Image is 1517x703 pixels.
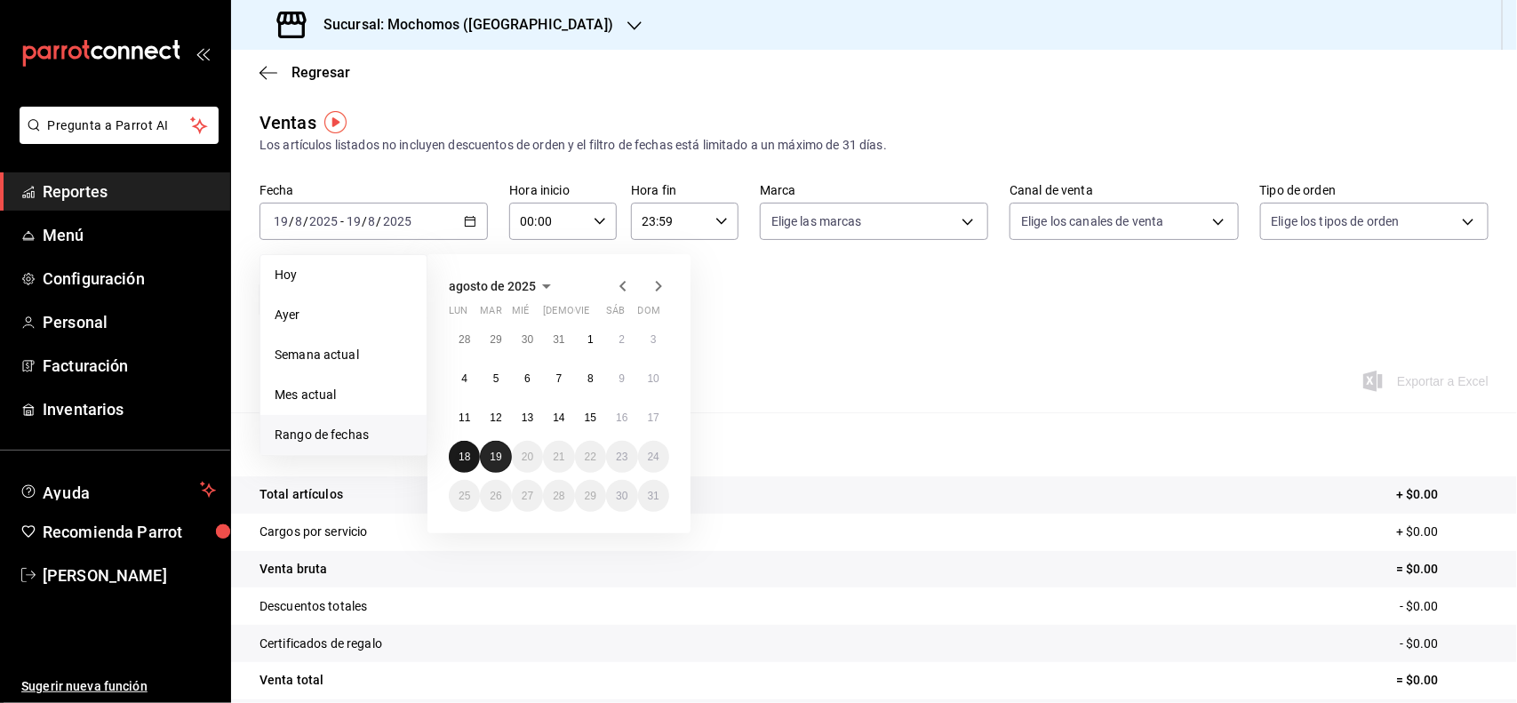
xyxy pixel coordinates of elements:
button: 8 de agosto de 2025 [575,363,606,395]
label: Hora fin [631,185,739,197]
abbr: 5 de agosto de 2025 [493,372,499,385]
label: Fecha [259,185,488,197]
span: Ayuda [43,479,193,500]
span: Facturación [43,354,216,378]
button: 30 de agosto de 2025 [606,480,637,512]
button: 4 de agosto de 2025 [449,363,480,395]
abbr: 1 de agosto de 2025 [587,333,594,346]
abbr: 4 de agosto de 2025 [461,372,467,385]
abbr: 21 de agosto de 2025 [553,451,564,463]
button: 24 de agosto de 2025 [638,441,669,473]
button: 29 de julio de 2025 [480,324,511,355]
button: Tooltip marker [324,111,347,133]
abbr: 15 de agosto de 2025 [585,411,596,424]
span: / [377,214,382,228]
abbr: 28 de julio de 2025 [459,333,470,346]
abbr: 30 de agosto de 2025 [616,490,627,502]
abbr: 10 de agosto de 2025 [648,372,659,385]
abbr: miércoles [512,305,529,324]
abbr: 8 de agosto de 2025 [587,372,594,385]
span: / [303,214,308,228]
button: 17 de agosto de 2025 [638,402,669,434]
p: Venta total [259,671,323,690]
a: Pregunta a Parrot AI [12,129,219,148]
label: Canal de venta [1010,185,1238,197]
button: 19 de agosto de 2025 [480,441,511,473]
div: Los artículos listados no incluyen descuentos de orden y el filtro de fechas está limitado a un m... [259,136,1489,155]
button: 5 de agosto de 2025 [480,363,511,395]
label: Tipo de orden [1260,185,1489,197]
button: 2 de agosto de 2025 [606,324,637,355]
span: Elige las marcas [771,212,862,230]
p: + $0.00 [1396,485,1489,504]
span: Mes actual [275,386,412,404]
p: + $0.00 [1396,523,1489,541]
abbr: 18 de agosto de 2025 [459,451,470,463]
abbr: martes [480,305,501,324]
abbr: 31 de agosto de 2025 [648,490,659,502]
span: / [289,214,294,228]
abbr: 23 de agosto de 2025 [616,451,627,463]
button: 18 de agosto de 2025 [449,441,480,473]
abbr: 26 de agosto de 2025 [490,490,501,502]
abbr: 12 de agosto de 2025 [490,411,501,424]
button: 6 de agosto de 2025 [512,363,543,395]
abbr: sábado [606,305,625,324]
input: ---- [308,214,339,228]
button: 27 de agosto de 2025 [512,480,543,512]
label: Marca [760,185,988,197]
input: -- [273,214,289,228]
input: -- [368,214,377,228]
abbr: 29 de agosto de 2025 [585,490,596,502]
p: - $0.00 [1400,597,1489,616]
h3: Sucursal: Mochomos ([GEOGRAPHIC_DATA]) [309,14,613,36]
abbr: 2 de agosto de 2025 [619,333,625,346]
p: Venta bruta [259,560,327,579]
span: [PERSON_NAME] [43,563,216,587]
abbr: 25 de agosto de 2025 [459,490,470,502]
button: 26 de agosto de 2025 [480,480,511,512]
abbr: 17 de agosto de 2025 [648,411,659,424]
button: open_drawer_menu [196,46,210,60]
span: Ayer [275,306,412,324]
button: agosto de 2025 [449,276,557,297]
p: Resumen [259,434,1489,455]
span: Menú [43,223,216,247]
button: Pregunta a Parrot AI [20,107,219,144]
p: Cargos por servicio [259,523,368,541]
button: 12 de agosto de 2025 [480,402,511,434]
button: 31 de julio de 2025 [543,324,574,355]
span: Recomienda Parrot [43,520,216,544]
abbr: domingo [638,305,660,324]
button: 28 de julio de 2025 [449,324,480,355]
span: Reportes [43,180,216,204]
abbr: 6 de agosto de 2025 [524,372,531,385]
abbr: 28 de agosto de 2025 [553,490,564,502]
button: 22 de agosto de 2025 [575,441,606,473]
p: Descuentos totales [259,597,367,616]
span: Regresar [291,64,350,81]
span: Inventarios [43,397,216,421]
button: 7 de agosto de 2025 [543,363,574,395]
button: 23 de agosto de 2025 [606,441,637,473]
button: 16 de agosto de 2025 [606,402,637,434]
span: Semana actual [275,346,412,364]
button: 25 de agosto de 2025 [449,480,480,512]
span: Elige los canales de venta [1021,212,1163,230]
label: Hora inicio [509,185,617,197]
span: Elige los tipos de orden [1272,212,1400,230]
abbr: lunes [449,305,467,324]
button: 30 de julio de 2025 [512,324,543,355]
abbr: 20 de agosto de 2025 [522,451,533,463]
span: Sugerir nueva función [21,677,216,696]
button: 11 de agosto de 2025 [449,402,480,434]
button: 3 de agosto de 2025 [638,324,669,355]
abbr: viernes [575,305,589,324]
input: ---- [382,214,412,228]
span: Pregunta a Parrot AI [48,116,191,135]
button: 28 de agosto de 2025 [543,480,574,512]
button: 31 de agosto de 2025 [638,480,669,512]
input: -- [346,214,362,228]
abbr: 3 de agosto de 2025 [651,333,657,346]
span: Hoy [275,266,412,284]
